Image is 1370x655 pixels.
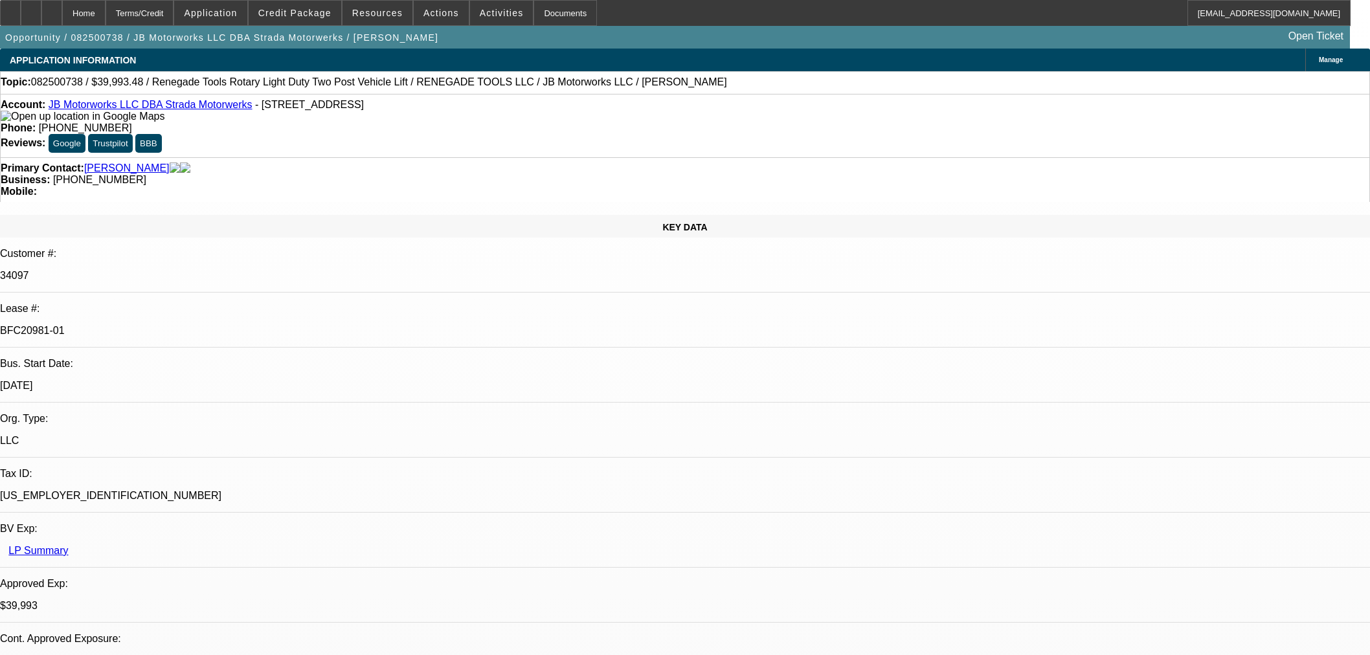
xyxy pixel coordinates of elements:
a: LP Summary [8,545,68,556]
button: Actions [414,1,469,25]
span: KEY DATA [662,222,707,232]
span: Credit Package [258,8,331,18]
span: Opportunity / 082500738 / JB Motorworks LLC DBA Strada Motorwerks / [PERSON_NAME] [5,32,438,43]
img: Open up location in Google Maps [1,111,164,122]
strong: Account: [1,99,45,110]
button: Credit Package [249,1,341,25]
span: Application [184,8,237,18]
strong: Business: [1,174,50,185]
strong: Mobile: [1,186,37,197]
button: Activities [470,1,533,25]
button: Resources [342,1,412,25]
strong: Primary Contact: [1,162,84,174]
span: [PHONE_NUMBER] [39,122,132,133]
span: - [STREET_ADDRESS] [255,99,364,110]
a: Open Ticket [1283,25,1349,47]
strong: Phone: [1,122,36,133]
button: BBB [135,134,162,153]
a: JB Motorworks LLC DBA Strada Motorwerks [49,99,253,110]
img: linkedin-icon.png [180,162,190,174]
span: APPLICATION INFORMATION [10,55,136,65]
a: View Google Maps [1,111,164,122]
span: [PHONE_NUMBER] [53,174,146,185]
a: [PERSON_NAME] [84,162,170,174]
button: Application [174,1,247,25]
button: Trustpilot [88,134,132,153]
img: facebook-icon.png [170,162,180,174]
button: Google [49,134,85,153]
strong: Reviews: [1,137,45,148]
span: Manage [1319,56,1343,63]
strong: Topic: [1,76,31,88]
span: Resources [352,8,403,18]
span: 082500738 / $39,993.48 / Renegade Tools Rotary Light Duty Two Post Vehicle Lift / RENEGADE TOOLS ... [31,76,727,88]
span: Activities [480,8,524,18]
span: Actions [423,8,459,18]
